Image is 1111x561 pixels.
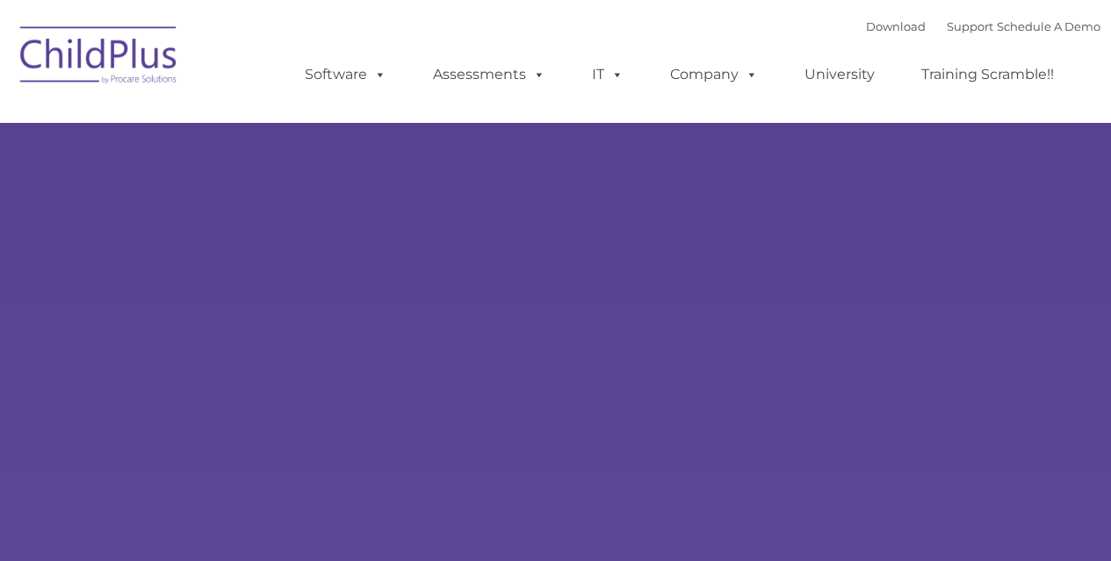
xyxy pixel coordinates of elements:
[287,57,404,92] a: Software
[574,57,641,92] a: IT
[904,57,1071,92] a: Training Scramble!!
[866,19,1100,33] font: |
[11,14,187,102] img: ChildPlus by Procare Solutions
[947,19,993,33] a: Support
[866,19,926,33] a: Download
[997,19,1100,33] a: Schedule A Demo
[415,57,563,92] a: Assessments
[653,57,776,92] a: Company
[787,57,892,92] a: University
